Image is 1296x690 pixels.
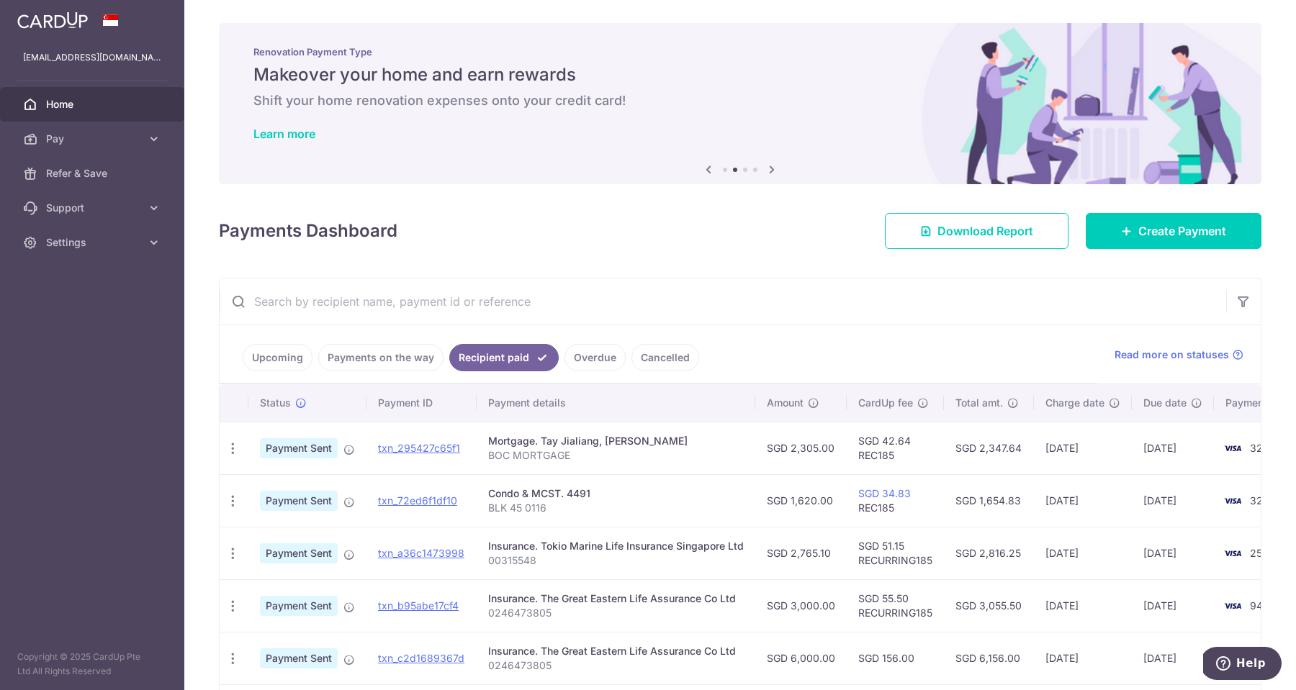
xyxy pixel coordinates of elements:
a: Overdue [564,344,626,371]
td: SGD 42.64 REC185 [847,422,944,474]
th: Payment ID [366,384,477,422]
h4: Payments Dashboard [219,218,397,244]
td: [DATE] [1132,579,1214,632]
div: Mortgage. Tay Jialiang, [PERSON_NAME] [488,434,744,448]
td: SGD 3,000.00 [755,579,847,632]
a: Cancelled [631,344,699,371]
td: [DATE] [1034,632,1132,684]
td: [DATE] [1034,474,1132,527]
td: SGD 55.50 RECURRING185 [847,579,944,632]
td: SGD 2,816.25 [944,527,1034,579]
td: [DATE] [1034,527,1132,579]
p: 0246473805 [488,658,744,673]
td: [DATE] [1132,527,1214,579]
p: [EMAIL_ADDRESS][DOMAIN_NAME] [23,50,161,65]
span: Due date [1143,396,1187,410]
span: Status [260,396,291,410]
span: 3285 [1250,442,1275,454]
a: txn_295427c65f1 [378,442,460,454]
th: Payment details [477,384,755,422]
a: Payments on the way [318,344,444,371]
span: Payment Sent [260,543,338,563]
td: SGD 2,305.00 [755,422,847,474]
div: Insurance. The Great Eastern Life Assurance Co Ltd [488,644,744,658]
img: Renovation banner [219,23,1261,184]
div: Condo & MCST. 4491 [488,486,744,501]
td: SGD 1,654.83 [944,474,1034,527]
td: [DATE] [1034,422,1132,474]
td: SGD 3,055.50 [944,579,1034,632]
span: 9490 [1250,599,1276,612]
span: Read more on statuses [1115,348,1229,362]
span: Refer & Save [46,166,141,181]
td: [DATE] [1132,474,1214,527]
span: Charge date [1045,396,1104,410]
img: Bank Card [1218,597,1247,614]
span: Create Payment [1138,222,1226,240]
img: Bank Card [1218,492,1247,509]
span: Support [46,201,141,215]
span: Payment Sent [260,648,338,668]
td: [DATE] [1132,632,1214,684]
a: Upcoming [243,344,312,371]
span: Settings [46,235,141,250]
p: Renovation Payment Type [253,46,1227,58]
a: SGD 34.83 [858,487,911,499]
span: Payment Sent [260,596,338,616]
span: 2598 [1250,547,1275,559]
a: txn_b95abe17cf4 [378,599,459,612]
td: [DATE] [1132,422,1214,474]
a: Create Payment [1086,213,1261,249]
img: Bank Card [1218,440,1247,457]
iframe: Opens a widget where you can find more information [1203,647,1282,683]
td: SGD 51.15 RECURRING185 [847,527,944,579]
span: CardUp fee [858,396,913,410]
div: Insurance. Tokio Marine Life Insurance Singapore Ltd [488,539,744,553]
input: Search by recipient name, payment id or reference [220,278,1226,324]
span: Payment Sent [260,491,338,511]
img: CardUp [17,12,88,29]
td: SGD 2,347.64 [944,422,1034,474]
td: SGD 6,156.00 [944,632,1034,684]
td: SGD 1,620.00 [755,474,847,527]
a: Learn more [253,127,315,141]
a: txn_c2d1689367d [378,652,464,664]
p: 00315548 [488,553,744,568]
a: Download Report [885,213,1068,249]
p: BLK 45 0116 [488,501,744,515]
p: 0246473805 [488,606,744,620]
span: Pay [46,132,141,146]
td: [DATE] [1034,579,1132,632]
span: Payment Sent [260,438,338,458]
span: Home [46,97,141,112]
img: Bank Card [1218,545,1247,562]
a: txn_72ed6f1df10 [378,494,457,507]
div: Insurance. The Great Eastern Life Assurance Co Ltd [488,591,744,606]
a: Recipient paid [449,344,559,371]
a: Read more on statuses [1115,348,1243,362]
span: Amount [767,396,804,410]
td: SGD 156.00 [847,632,944,684]
td: REC185 [847,474,944,527]
td: SGD 6,000.00 [755,632,847,684]
h6: Shift your home renovation expenses onto your credit card! [253,92,1227,109]
span: 3285 [1250,494,1275,507]
span: Download Report [937,222,1033,240]
a: txn_a36c1473998 [378,547,464,559]
p: BOC MORTGAGE [488,448,744,463]
td: SGD 2,765.10 [755,527,847,579]
span: Total amt. [955,396,1003,410]
h5: Makeover your home and earn rewards [253,63,1227,86]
